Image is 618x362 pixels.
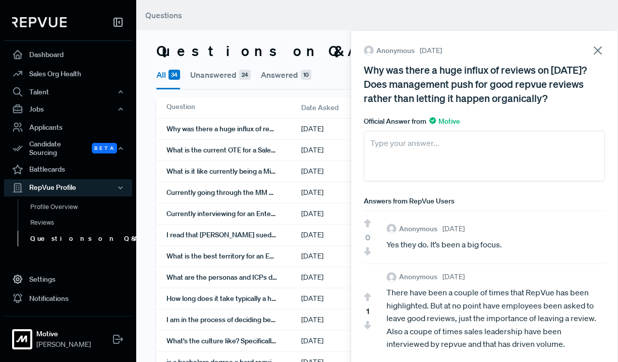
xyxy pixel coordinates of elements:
div: [DATE] [301,182,392,203]
div: [DATE] [301,203,392,224]
div: Yes they do. It’s been a big focus. [386,238,605,251]
span: [PERSON_NAME] [36,339,91,350]
div: Candidate Sourcing [4,137,132,160]
div: How long does it take typically a high performing SDR to get promoted to AE? [166,288,301,309]
span: 0 [365,231,370,243]
span: [DATE] [420,45,442,56]
a: Settings [4,270,132,289]
div: Official Answer from [364,116,605,127]
div: [DATE] [301,267,392,288]
span: 10 [301,70,311,80]
div: Why was there a huge influx of reviews on [DATE]? Does management push for good repvue reviews ra... [364,63,605,105]
button: Candidate Sourcing Beta [4,137,132,160]
a: Profile Overview [18,199,146,215]
div: There have been a couple of times that RepVue has been highlighted. But at no point have employee... [386,286,605,351]
img: RepVue [12,17,67,27]
a: Sales Org Health [4,64,132,83]
div: What’s the culture like? Specifically, I understand working hard is important but is it really cu... [166,331,301,351]
button: Jobs [4,100,132,118]
div: [DATE] [301,246,392,267]
h3: Questions on Q&A Page [156,42,423,60]
div: [DATE] [301,309,392,330]
strong: Motive [36,329,91,339]
a: Questions on Q&A [18,231,146,247]
span: 1 [366,305,369,317]
button: Answered [261,62,311,88]
span: Motive [429,117,460,126]
span: [DATE] [442,224,465,234]
span: 24 [239,70,251,80]
div: [DATE] [301,140,392,161]
a: Battlecards [4,160,132,179]
img: Motive [14,331,30,347]
div: What is the best territory for an Enterprise AE (West, [GEOGRAPHIC_DATA], etc)? Are Enterprise AE... [166,246,301,267]
span: Questions [145,10,182,20]
span: [DATE] [442,272,465,282]
div: I read that [PERSON_NAME] sued Motive for patent infringement, and Motive countersued. Can anyone... [166,225,301,245]
button: RepVue Profile [4,179,132,196]
div: [DATE] [301,331,392,351]
span: Anonymous [376,45,415,56]
span: Beta [92,143,117,153]
span: Anonymous [399,224,437,234]
div: I am in the process of deciding between Motive and another company for Emerging MM. can you pleas... [166,309,301,330]
a: Notifications [4,289,132,308]
div: Why was there a huge influx of reviews on [DATE]? Does management push for good repvue reviews ra... [166,119,301,139]
div: Currently going through the MM AE interview process and next interview is a final chat with a VP ... [166,182,301,203]
div: Question [166,97,301,118]
div: [DATE] [301,225,392,245]
button: Talent [4,83,132,100]
div: [DATE] [301,119,392,139]
div: What is it like currently being a Mid Market AE? [166,161,301,182]
button: Unanswered [190,62,251,88]
button: All [156,62,180,89]
div: [DATE] [301,288,392,309]
div: [DATE] [301,161,392,182]
a: MotiveMotive[PERSON_NAME] [4,316,132,354]
div: Date Asked [301,97,392,118]
div: Currently interviewing for an Enterprise AE role. The Motive recruiter I had my initial call with... [166,203,301,224]
div: What are the personas and ICPs do AE's/AMs go after? [166,267,301,288]
span: 34 [168,70,180,80]
a: Reviews [18,215,146,231]
div: What is the current OTE for a Sales Engineer in the SMB (Commercial) space? [166,140,301,161]
span: Anonymous [399,272,437,282]
a: Dashboard [4,45,132,64]
div: Answers from RepVue Users [364,196,605,206]
a: Applicants [4,118,132,137]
